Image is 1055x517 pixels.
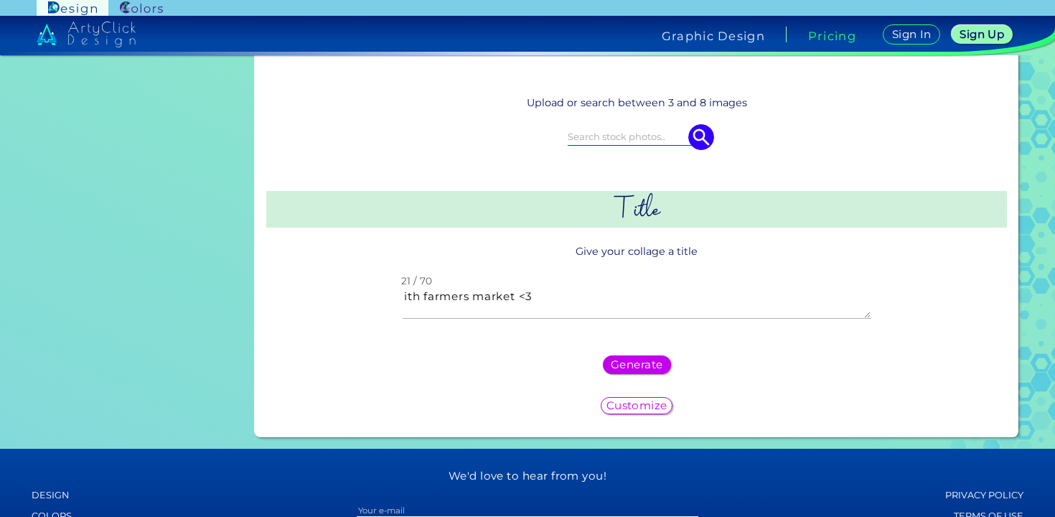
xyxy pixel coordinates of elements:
[272,95,1001,111] p: Upload or search between 3 and 8 images
[568,129,705,144] input: Search stock photos..
[37,22,136,47] img: artyclick_design_logo_white_combined_path.svg
[662,30,765,42] h4: Graphic Design
[885,25,937,44] a: Sign In
[894,29,930,39] h5: Sign In
[962,29,1003,39] h5: Sign Up
[808,30,856,42] a: Pricing
[876,486,1023,505] a: Privacy policy
[120,1,163,15] img: ArtyClick Colors logo
[954,26,1010,43] a: Sign Up
[357,503,698,517] input: Your e-mail
[266,238,1007,264] p: Give your collage a title
[688,124,714,150] img: icon search
[266,191,1007,228] h2: Title
[609,401,665,411] h5: Customize
[401,276,432,287] label: 21 / 70
[243,470,812,483] h5: We'd love to hear from you!
[32,486,179,505] a: Design
[613,360,661,370] h5: Generate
